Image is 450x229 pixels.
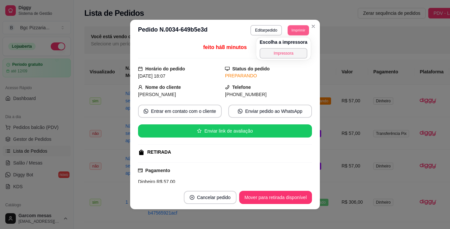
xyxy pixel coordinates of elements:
[138,25,208,36] h3: Pedido N. 0034-649b5e3d
[225,85,230,89] span: phone
[138,85,143,89] span: user
[145,66,185,71] strong: Horário do pedido
[238,109,242,114] span: whats-app
[190,195,194,200] span: close-circle
[184,191,237,204] button: close-circleCancelar pedido
[138,92,176,97] span: [PERSON_NAME]
[225,66,230,71] span: desktop
[225,72,312,79] div: PREPARANDO
[138,179,155,184] span: Dinheiro
[145,168,170,173] strong: Pagamento
[260,48,307,59] button: Impressora
[145,85,181,90] strong: Nome do cliente
[260,39,307,45] h4: Escolha a impressora
[197,129,202,133] span: star
[155,179,175,184] span: R$ 57,00
[147,149,171,156] div: RETIRADA
[250,25,282,36] button: Editarpedido
[138,66,143,71] span: calendar
[239,191,312,204] button: Mover para retirada disponível
[308,21,319,32] button: Close
[138,73,165,79] span: [DATE] 18:07
[144,109,148,114] span: whats-app
[138,105,222,118] button: whats-appEntrar em contato com o cliente
[138,124,312,138] button: starEnviar link de avaliação
[225,92,267,97] span: [PHONE_NUMBER]
[232,66,270,71] strong: Status do pedido
[232,85,251,90] strong: Telefone
[228,105,312,118] button: whats-appEnviar pedido ao WhatsApp
[203,44,247,50] span: feito há 8 minutos
[138,168,143,173] span: credit-card
[288,25,309,35] button: Imprimir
